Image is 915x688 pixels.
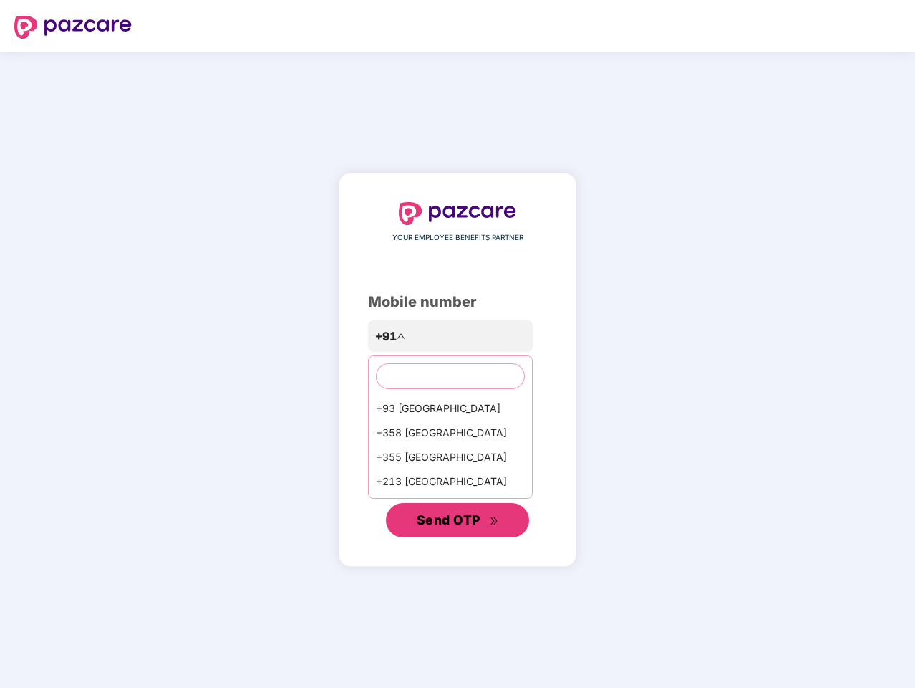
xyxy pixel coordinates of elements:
div: +355 [GEOGRAPHIC_DATA] [369,445,532,469]
span: Send OTP [417,512,480,527]
div: Mobile number [368,291,547,313]
div: +93 [GEOGRAPHIC_DATA] [369,396,532,421]
img: logo [399,202,516,225]
div: +358 [GEOGRAPHIC_DATA] [369,421,532,445]
img: logo [14,16,132,39]
button: Send OTPdouble-right [386,503,529,537]
span: +91 [375,328,397,345]
div: +1684 AmericanSamoa [369,494,532,518]
div: +213 [GEOGRAPHIC_DATA] [369,469,532,494]
span: YOUR EMPLOYEE BENEFITS PARTNER [392,232,523,244]
span: up [397,332,405,340]
span: double-right [490,517,499,526]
